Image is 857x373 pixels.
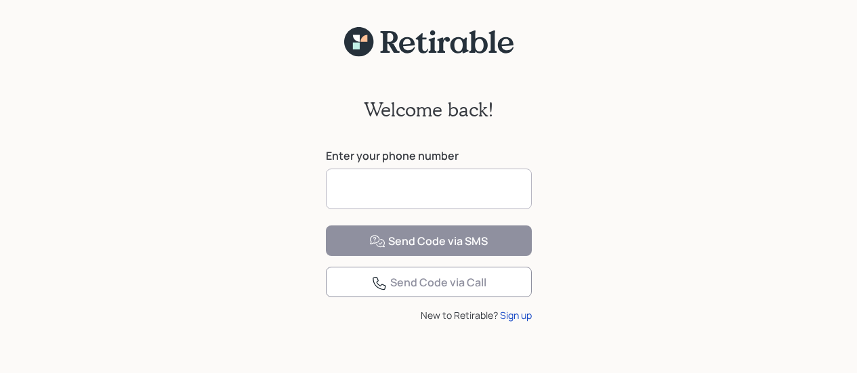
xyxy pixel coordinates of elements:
div: New to Retirable? [326,308,532,322]
label: Enter your phone number [326,148,532,163]
div: Sign up [500,308,532,322]
h2: Welcome back! [364,98,494,121]
div: Send Code via SMS [369,234,488,250]
div: Send Code via Call [371,275,486,291]
button: Send Code via SMS [326,225,532,256]
button: Send Code via Call [326,267,532,297]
